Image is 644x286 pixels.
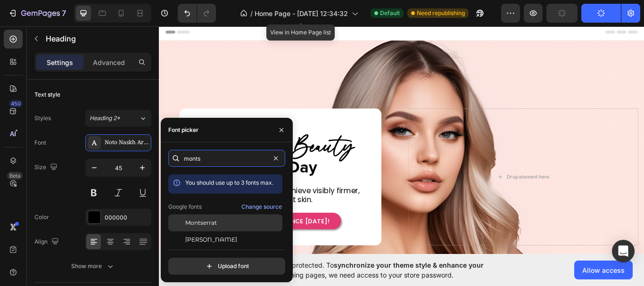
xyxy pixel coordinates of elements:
span: START YOUR ELEGANCE [DATE]! [83,225,199,235]
div: Show more [71,261,115,271]
button: Show more [34,258,151,275]
input: Search font [168,150,285,167]
div: Undo/Redo [178,4,216,23]
div: Text style [34,90,60,99]
span: [PERSON_NAME] [185,236,237,244]
div: Drop element here [405,175,455,182]
button: Allow access [574,261,633,279]
button: Upload font [168,258,285,275]
div: 450 [9,100,23,107]
div: Heading [66,116,91,125]
div: Color [34,213,49,221]
span: You should use up to 3 fonts max. [185,179,273,186]
span: Need republishing [417,9,465,17]
span: Montserrat [185,219,217,227]
p: Settings [47,57,73,67]
p: Heading [46,33,148,44]
div: 000000 [105,213,149,222]
span: In just 7 days, you can achieve visibly firmer, more radiant skin. [48,188,234,211]
span: Allow access [582,265,625,275]
div: Font picker [168,126,198,134]
span: Heading 2* [90,114,120,123]
div: Font [34,139,46,147]
div: Noto Naskh Arabic [105,139,149,147]
p: Google fonts [168,203,202,211]
div: Size [34,161,59,174]
span: Home Page - [DATE] 12:34:32 [255,8,348,18]
div: Open Intercom Messenger [612,240,635,262]
div: Change source [241,203,282,211]
h2: Beauty [154,125,229,163]
div: Align [34,236,61,248]
div: Styles [34,114,51,123]
p: 7 [62,8,66,19]
button: <p><span style="color:#F4F4F4;font-size:15px;">START YOUR ELEGANCE TODAY!</span></p> [71,220,212,240]
h2: Effortless [54,130,151,159]
div: Beta [7,172,23,180]
span: Your page is password protected. To when designing pages, we need access to your store password. [219,260,520,280]
button: Change source [241,201,282,212]
span: / [250,8,253,18]
iframe: Design area [159,24,644,256]
button: 7 [4,4,70,23]
div: Upload font [205,261,249,271]
span: Every Day [98,158,184,177]
span: Default [380,9,400,17]
p: Advanced [93,57,125,67]
span: synchronize your theme style & enhance your experience [219,261,484,279]
button: Heading 2* [85,110,151,127]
